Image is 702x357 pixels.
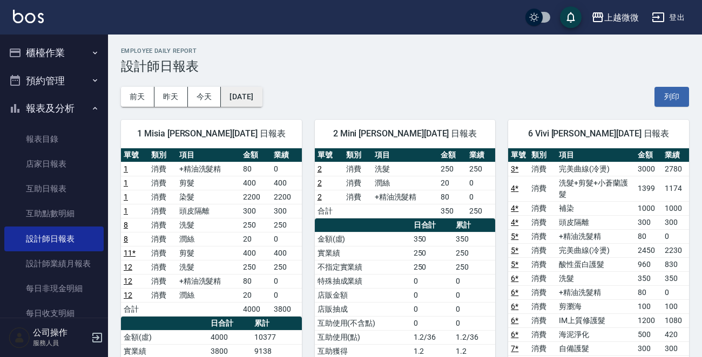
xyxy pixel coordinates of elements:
[9,327,30,348] img: Person
[315,260,411,274] td: 不指定實業績
[154,87,188,107] button: 昨天
[177,274,241,288] td: +精油洗髮精
[529,313,556,327] td: 消費
[467,190,495,204] td: 0
[121,87,154,107] button: 前天
[315,148,343,162] th: 單號
[411,260,453,274] td: 250
[662,176,689,201] td: 1174
[529,243,556,257] td: 消費
[240,190,271,204] td: 2200
[453,232,495,246] td: 350
[635,162,662,176] td: 3000
[252,317,301,331] th: 累計
[315,232,411,246] td: 金額(虛)
[411,302,453,316] td: 0
[124,221,128,229] a: 8
[318,193,322,201] a: 2
[177,148,241,162] th: 項目
[508,148,529,162] th: 單號
[33,338,88,348] p: 服務人員
[4,226,104,251] a: 設計師日報表
[438,162,467,176] td: 250
[529,271,556,285] td: 消費
[529,176,556,201] td: 消費
[635,243,662,257] td: 2450
[529,148,556,162] th: 類別
[240,148,271,162] th: 金額
[529,327,556,341] td: 消費
[177,162,241,176] td: +精油洗髮精
[635,271,662,285] td: 350
[177,232,241,246] td: 潤絲
[177,218,241,232] td: 洗髮
[453,330,495,344] td: 1.2/36
[148,204,176,218] td: 消費
[438,148,467,162] th: 金額
[271,274,302,288] td: 0
[240,218,271,232] td: 250
[556,148,635,162] th: 項目
[208,330,252,344] td: 4000
[4,251,104,276] a: 設計師業績月報表
[453,246,495,260] td: 250
[221,87,262,107] button: [DATE]
[315,288,411,302] td: 店販金額
[148,274,176,288] td: 消費
[148,148,176,162] th: 類別
[453,288,495,302] td: 0
[4,152,104,176] a: 店家日報表
[124,193,128,201] a: 1
[4,276,104,301] a: 每日非現金明細
[148,288,176,302] td: 消費
[4,94,104,122] button: 報表及分析
[372,176,438,190] td: 潤絲
[271,204,302,218] td: 300
[148,190,176,204] td: 消費
[124,164,128,173] a: 1
[411,330,453,344] td: 1.2/36
[556,341,635,355] td: 自備護髮
[148,246,176,260] td: 消費
[252,330,301,344] td: 10377
[662,148,689,162] th: 業績
[411,316,453,330] td: 0
[662,201,689,215] td: 1000
[240,260,271,274] td: 250
[124,277,132,285] a: 12
[4,176,104,201] a: 互助日報表
[560,6,582,28] button: save
[453,260,495,274] td: 250
[177,190,241,204] td: 染髮
[662,257,689,271] td: 830
[124,178,128,187] a: 1
[177,204,241,218] td: 頭皮隔離
[556,299,635,313] td: 剪瀏海
[124,207,128,215] a: 1
[411,274,453,288] td: 0
[556,215,635,229] td: 頭皮隔離
[240,288,271,302] td: 20
[4,39,104,67] button: 櫃檯作業
[529,257,556,271] td: 消費
[4,301,104,326] a: 每日收支明細
[240,232,271,246] td: 20
[4,201,104,226] a: 互助點數明細
[635,327,662,341] td: 500
[208,317,252,331] th: 日合計
[467,148,495,162] th: 業績
[635,285,662,299] td: 80
[654,87,689,107] button: 列印
[453,274,495,288] td: 0
[662,215,689,229] td: 300
[124,235,128,243] a: 8
[271,162,302,176] td: 0
[411,232,453,246] td: 350
[635,341,662,355] td: 300
[529,299,556,313] td: 消費
[271,232,302,246] td: 0
[315,204,343,218] td: 合計
[121,302,148,316] td: 合計
[662,162,689,176] td: 2780
[271,260,302,274] td: 250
